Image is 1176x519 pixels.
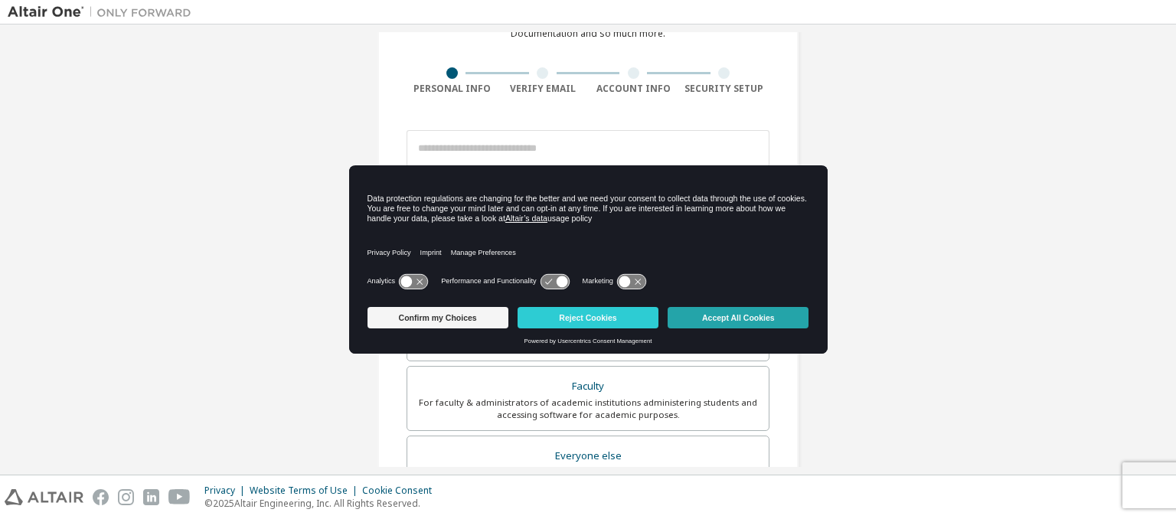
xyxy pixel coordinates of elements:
img: Altair One [8,5,199,20]
div: Security Setup [679,83,770,95]
div: Account Info [588,83,679,95]
div: Everyone else [416,446,759,467]
div: For faculty & administrators of academic institutions administering students and accessing softwa... [416,397,759,421]
img: instagram.svg [118,489,134,505]
div: Cookie Consent [362,485,441,497]
div: Privacy [204,485,250,497]
img: facebook.svg [93,489,109,505]
div: Faculty [416,376,759,397]
img: youtube.svg [168,489,191,505]
div: Personal Info [407,83,498,95]
div: Verify Email [498,83,589,95]
img: altair_logo.svg [5,489,83,505]
div: Website Terms of Use [250,485,362,497]
p: © 2025 Altair Engineering, Inc. All Rights Reserved. [204,497,441,510]
img: linkedin.svg [143,489,159,505]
